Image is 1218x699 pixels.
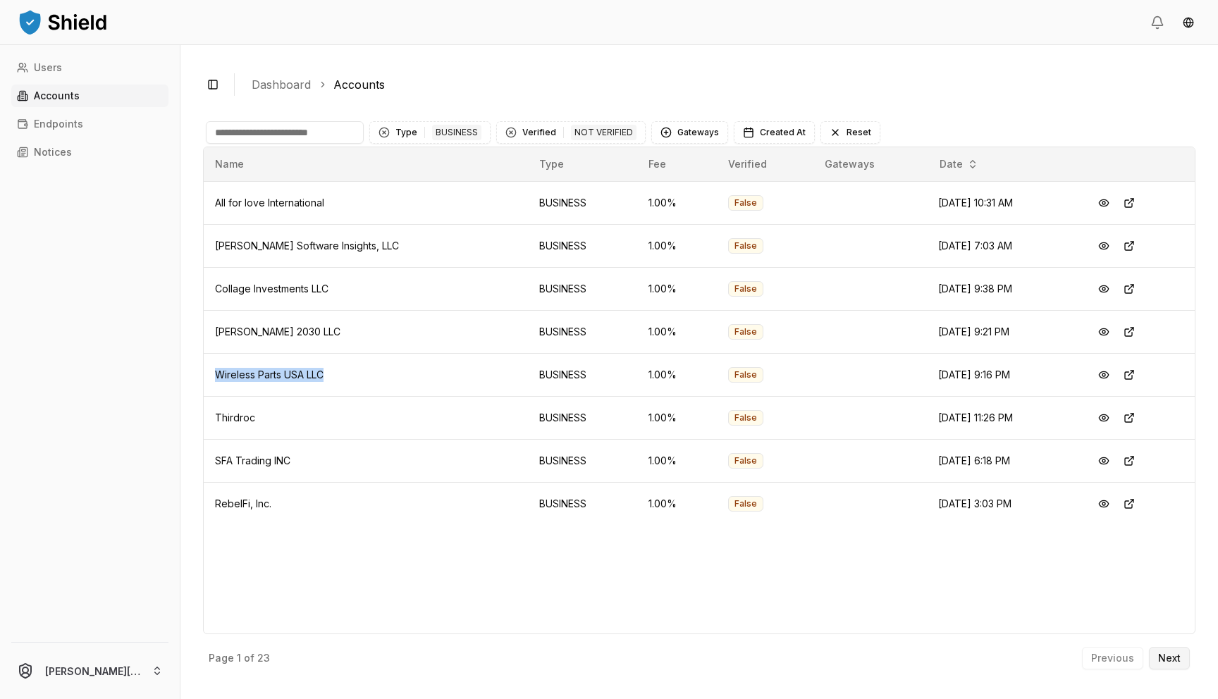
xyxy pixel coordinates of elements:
td: BUSINESS [528,353,637,396]
span: SFA Trading INC [215,454,290,466]
p: [PERSON_NAME][EMAIL_ADDRESS][DOMAIN_NAME] [45,664,140,679]
span: 1.00 % [648,283,677,295]
th: Type [528,147,637,181]
td: BUSINESS [528,181,637,224]
span: [DATE] 9:21 PM [938,326,1009,338]
span: [DATE] 3:03 PM [938,497,1011,509]
span: All for love International [215,197,324,209]
td: BUSINESS [528,482,637,525]
p: Endpoints [34,119,83,129]
th: Fee [637,147,717,181]
td: BUSINESS [528,439,637,482]
a: Accounts [333,76,385,93]
td: BUSINESS [528,396,637,439]
img: ShieldPay Logo [17,8,109,36]
div: Clear Verified filter [505,127,517,138]
span: 1.00 % [648,412,677,423]
p: Accounts [34,91,80,101]
span: 1.00 % [648,326,677,338]
td: BUSINESS [528,267,637,310]
span: Created At [760,127,806,138]
th: Verified [717,147,813,181]
button: Date [934,153,984,175]
button: Next [1149,647,1190,669]
button: Clear Type filterTypeBUSINESS [369,121,491,144]
button: Gateways [651,121,728,144]
span: 1.00 % [648,369,677,381]
span: [DATE] 9:38 PM [938,283,1012,295]
span: Thirdroc [215,412,255,423]
a: Accounts [11,85,168,107]
p: Users [34,63,62,73]
th: Gateways [813,147,928,181]
span: 1.00 % [648,454,677,466]
span: [DATE] 7:03 AM [938,240,1012,252]
a: Endpoints [11,113,168,135]
a: Users [11,56,168,79]
span: [DATE] 6:18 PM [938,454,1010,466]
p: 1 [237,653,241,663]
span: 1.00 % [648,497,677,509]
span: [PERSON_NAME] Software Insights, LLC [215,240,399,252]
span: [DATE] 10:31 AM [938,197,1013,209]
a: Dashboard [252,76,311,93]
span: 1.00 % [648,197,677,209]
span: Collage Investments LLC [215,283,328,295]
th: Name [204,147,528,181]
td: BUSINESS [528,310,637,353]
span: [DATE] 11:26 PM [938,412,1013,423]
button: Created At [734,121,815,144]
div: BUSINESS [432,125,481,140]
div: Clear Type filter [379,127,390,138]
p: 23 [257,653,270,663]
p: Next [1158,653,1181,663]
td: BUSINESS [528,224,637,267]
p: Notices [34,147,72,157]
span: [DATE] 9:16 PM [938,369,1010,381]
nav: breadcrumb [252,76,1184,93]
p: Page [209,653,234,663]
span: 1.00 % [648,240,677,252]
span: [PERSON_NAME] 2030 LLC [215,326,340,338]
button: Reset filters [820,121,880,144]
button: Clear Verified filterVerifiedNOT VERIFIED [496,121,646,144]
a: Notices [11,141,168,163]
button: [PERSON_NAME][EMAIL_ADDRESS][DOMAIN_NAME] [6,648,174,693]
p: of [244,653,254,663]
span: RebelFi, Inc. [215,497,271,509]
span: Wireless Parts USA LLC [215,369,324,381]
div: NOT VERIFIED [571,125,636,140]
